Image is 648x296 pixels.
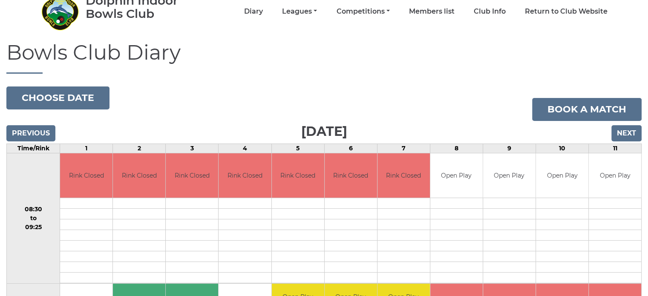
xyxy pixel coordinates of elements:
td: Rink Closed [166,153,218,198]
td: 8 [430,144,483,153]
td: Open Play [536,153,588,198]
a: Members list [409,7,455,16]
td: Open Play [483,153,536,198]
td: 9 [483,144,536,153]
td: Open Play [589,153,641,198]
td: Open Play [430,153,483,198]
td: 4 [219,144,271,153]
td: Rink Closed [377,153,430,198]
td: Rink Closed [219,153,271,198]
td: Rink Closed [113,153,165,198]
td: 5 [271,144,324,153]
a: Diary [244,7,263,16]
a: Competitions [336,7,389,16]
td: 6 [324,144,377,153]
td: Time/Rink [7,144,60,153]
td: 3 [166,144,219,153]
a: Club Info [474,7,506,16]
h1: Bowls Club Diary [6,41,642,74]
a: Leagues [282,7,317,16]
td: 10 [536,144,588,153]
td: 1 [60,144,113,153]
td: 08:30 to 09:25 [7,153,60,284]
td: Rink Closed [60,153,112,198]
td: Rink Closed [272,153,324,198]
td: Rink Closed [325,153,377,198]
input: Next [611,125,642,141]
td: 7 [377,144,430,153]
td: 2 [113,144,166,153]
input: Previous [6,125,55,141]
button: Choose date [6,86,109,109]
a: Book a match [532,98,642,121]
td: 11 [588,144,641,153]
a: Return to Club Website [525,7,608,16]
